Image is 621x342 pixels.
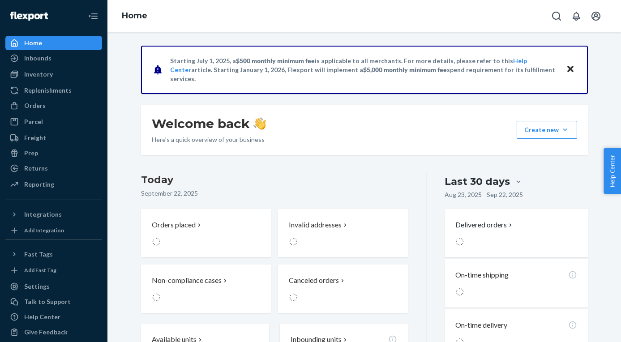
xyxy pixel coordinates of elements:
div: Inventory [24,70,53,79]
a: Prep [5,146,102,160]
span: $500 monthly minimum fee [236,57,315,64]
button: Create new [517,121,577,139]
div: Add Fast Tag [24,266,56,274]
p: Invalid addresses [289,220,342,230]
div: Home [24,38,42,47]
button: Help Center [604,148,621,194]
a: Inventory [5,67,102,81]
div: Prep [24,149,38,158]
button: Integrations [5,207,102,222]
p: Orders placed [152,220,196,230]
button: Give Feedback [5,325,102,339]
a: Orders [5,98,102,113]
p: September 22, 2025 [141,189,408,198]
div: Add Integration [24,227,64,234]
h1: Welcome back [152,115,266,132]
p: Non-compliance cases [152,275,222,286]
div: Fast Tags [24,250,53,259]
a: Help Center [5,310,102,324]
button: Orders placed [141,209,271,257]
button: Close [565,63,576,76]
div: Talk to Support [24,297,71,306]
p: Aug 23, 2025 - Sep 22, 2025 [445,190,523,199]
button: Open notifications [567,7,585,25]
a: Replenishments [5,83,102,98]
a: Parcel [5,115,102,129]
button: Open account menu [587,7,605,25]
a: Settings [5,279,102,294]
div: Orders [24,101,46,110]
div: Freight [24,133,46,142]
img: hand-wave emoji [253,117,266,130]
button: Canceled orders [278,265,408,313]
div: Help Center [24,312,60,321]
a: Returns [5,161,102,175]
button: Talk to Support [5,295,102,309]
h3: Today [141,173,408,187]
a: Home [5,36,102,50]
button: Invalid addresses [278,209,408,257]
p: Canceled orders [289,275,339,286]
div: Replenishments [24,86,72,95]
p: On-time shipping [455,270,509,280]
button: Non-compliance cases [141,265,271,313]
p: Here’s a quick overview of your business [152,135,266,144]
div: Reporting [24,180,54,189]
button: Delivered orders [455,220,514,230]
a: Inbounds [5,51,102,65]
div: Parcel [24,117,43,126]
ol: breadcrumbs [115,3,154,29]
div: Integrations [24,210,62,219]
img: Flexport logo [10,12,48,21]
div: Last 30 days [445,175,510,188]
span: $5,000 monthly minimum fee [363,66,447,73]
div: Settings [24,282,50,291]
div: Inbounds [24,54,51,63]
a: Add Fast Tag [5,265,102,276]
a: Reporting [5,177,102,192]
p: On-time delivery [455,320,507,330]
button: Close Navigation [84,7,102,25]
a: Freight [5,131,102,145]
a: Home [122,11,147,21]
a: Add Integration [5,225,102,236]
div: Returns [24,164,48,173]
button: Open Search Box [548,7,565,25]
button: Fast Tags [5,247,102,261]
div: Give Feedback [24,328,68,337]
p: Starting July 1, 2025, a is applicable to all merchants. For more details, please refer to this a... [170,56,557,83]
